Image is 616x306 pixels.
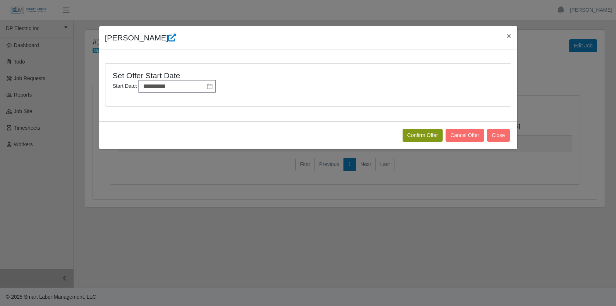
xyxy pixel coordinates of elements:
button: Close [487,129,510,142]
h4: [PERSON_NAME] [105,32,176,44]
h4: Set Offer Start Date [113,71,403,80]
button: Confirm Offer [403,129,443,142]
label: Start Date: [113,82,137,90]
button: Close [501,26,517,46]
button: Cancel Offer [446,129,484,142]
span: × [507,32,511,40]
